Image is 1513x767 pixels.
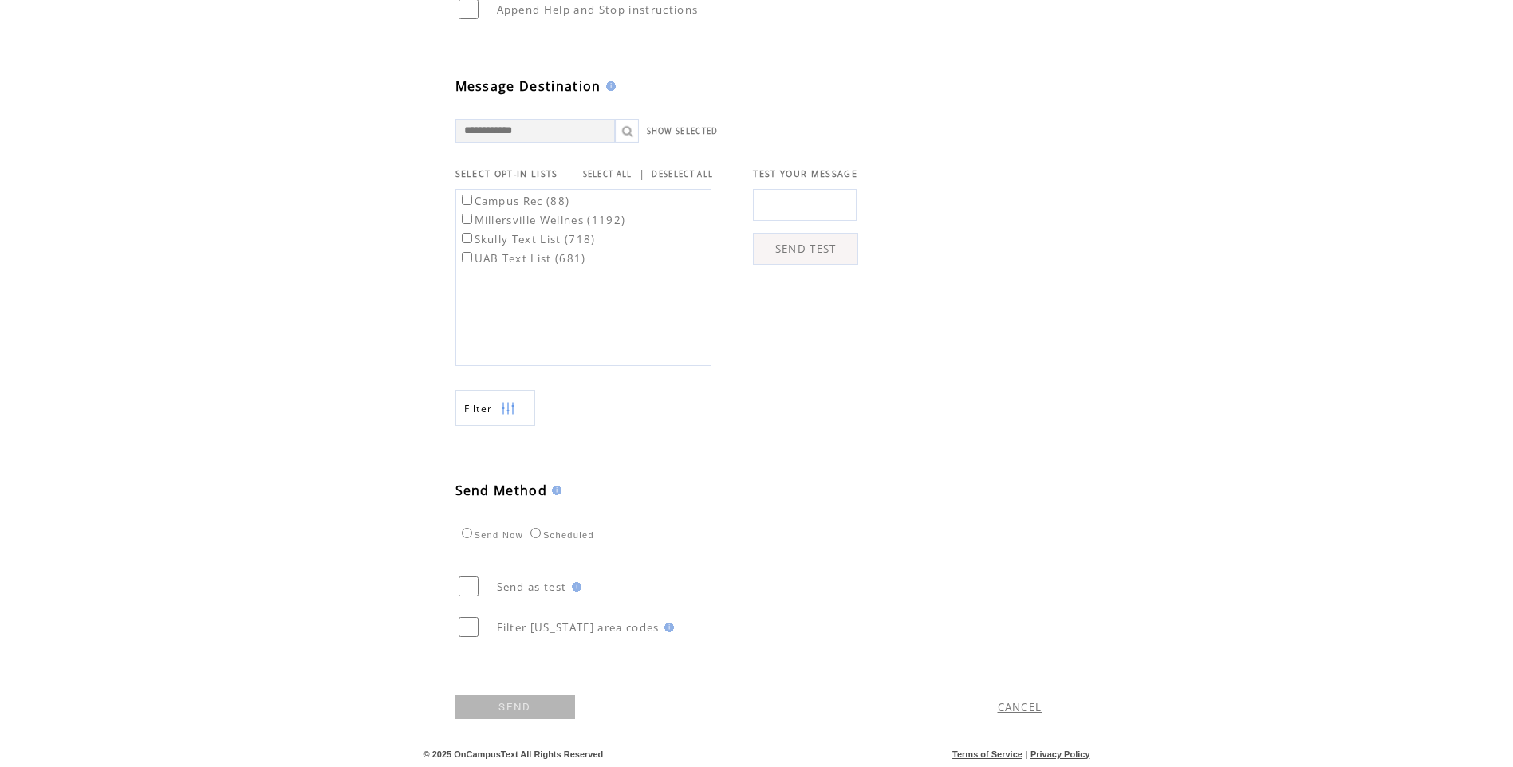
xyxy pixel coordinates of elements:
span: TEST YOUR MESSAGE [753,168,857,179]
span: SELECT OPT-IN LISTS [455,168,558,179]
span: | [1025,749,1027,759]
input: Campus Rec (88) [462,195,472,205]
input: Send Now [462,528,472,538]
span: Append Help and Stop instructions [497,2,699,17]
label: Scheduled [526,530,594,540]
img: help.gif [547,486,561,495]
input: Millersville Wellnes (1192) [462,214,472,224]
a: Terms of Service [952,749,1022,759]
label: Campus Rec (88) [459,194,570,208]
a: CANCEL [998,700,1042,714]
a: SEND [455,695,575,719]
a: Privacy Policy [1030,749,1090,759]
span: Send as test [497,580,567,594]
label: Skully Text List (718) [459,232,596,246]
input: UAB Text List (681) [462,252,472,262]
img: help.gif [660,623,674,632]
a: DESELECT ALL [652,169,713,179]
label: Send Now [458,530,523,540]
label: Millersville Wellnes (1192) [459,213,626,227]
span: Filter [US_STATE] area codes [497,620,660,635]
span: Message Destination [455,77,601,95]
span: © 2025 OnCampusText All Rights Reserved [424,749,604,759]
input: Skully Text List (718) [462,233,472,243]
a: SHOW SELECTED [647,126,719,136]
a: SEND TEST [753,233,858,265]
span: Show filters [464,402,493,415]
a: Filter [455,390,535,426]
span: | [639,167,645,181]
img: help.gif [601,81,616,91]
img: filters.png [501,391,515,427]
img: help.gif [567,582,581,592]
label: UAB Text List (681) [459,251,586,265]
a: SELECT ALL [583,169,632,179]
span: Send Method [455,482,548,499]
input: Scheduled [530,528,541,538]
